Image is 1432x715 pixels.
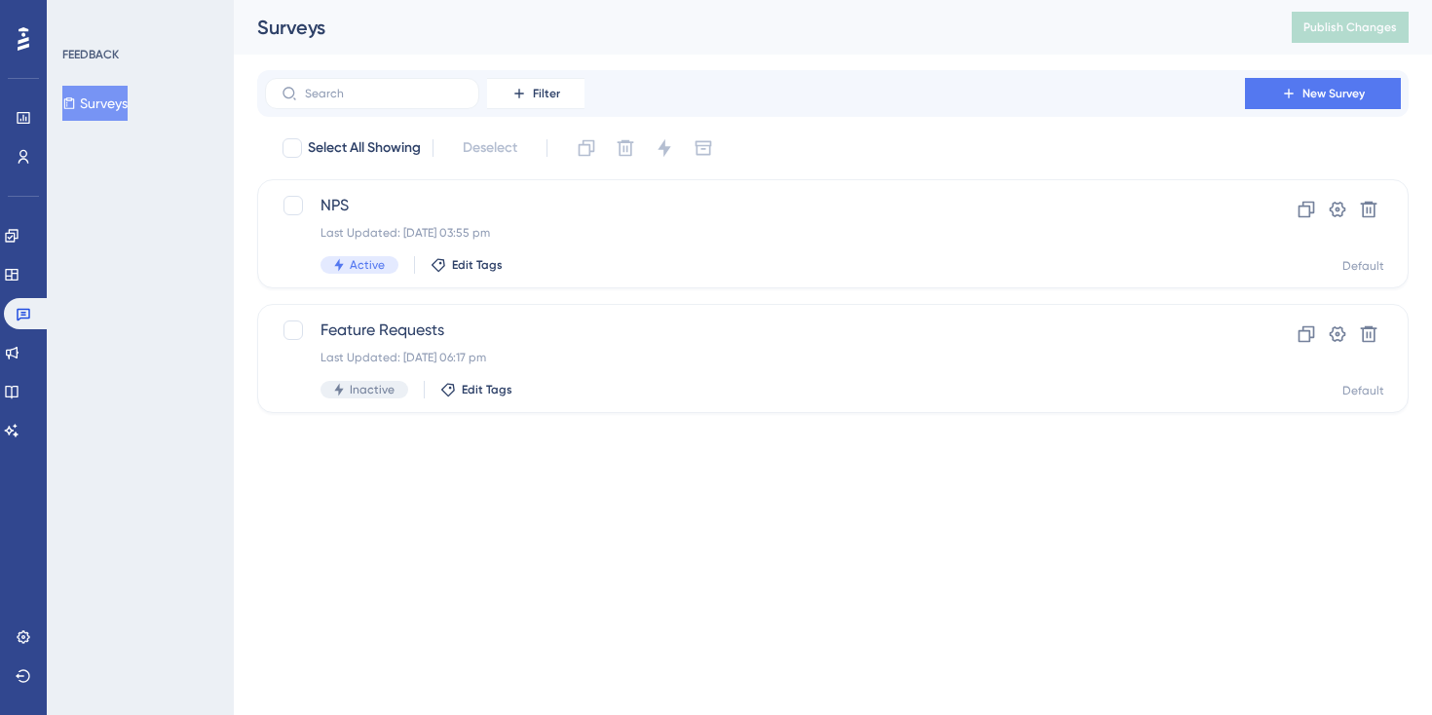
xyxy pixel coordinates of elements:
[1245,78,1401,109] button: New Survey
[308,136,421,160] span: Select All Showing
[463,136,517,160] span: Deselect
[350,257,385,273] span: Active
[1303,19,1397,35] span: Publish Changes
[445,131,535,166] button: Deselect
[1342,258,1384,274] div: Default
[320,225,1189,241] div: Last Updated: [DATE] 03:55 pm
[431,257,503,273] button: Edit Tags
[320,350,1189,365] div: Last Updated: [DATE] 06:17 pm
[487,78,584,109] button: Filter
[320,194,1189,217] span: NPS
[62,47,119,62] div: FEEDBACK
[320,319,1189,342] span: Feature Requests
[533,86,560,101] span: Filter
[305,87,463,100] input: Search
[1292,12,1409,43] button: Publish Changes
[452,257,503,273] span: Edit Tags
[1342,383,1384,398] div: Default
[440,382,512,397] button: Edit Tags
[1302,86,1365,101] span: New Survey
[62,86,128,121] button: Surveys
[257,14,1243,41] div: Surveys
[350,382,395,397] span: Inactive
[462,382,512,397] span: Edit Tags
